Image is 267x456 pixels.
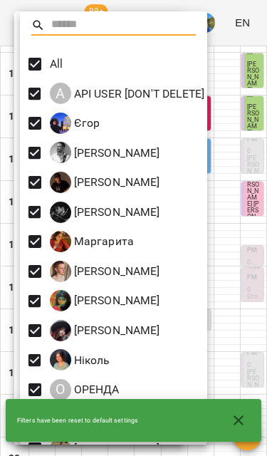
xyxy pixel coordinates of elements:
a: М Маргарита [50,231,134,252]
p: [PERSON_NAME] [71,145,160,162]
img: А [50,142,71,163]
p: [PERSON_NAME] [71,292,160,309]
div: Антон [50,172,160,193]
div: Козаченко Євгеній [50,202,160,223]
a: А [PERSON_NAME] [50,142,160,163]
a: О ОРЕНДА [50,379,120,400]
img: Н [50,320,71,341]
p: API USER [DON'T DELETE] [71,85,205,103]
a: Є Єгор [50,113,100,134]
p: All [50,56,63,73]
span: Filters have been reset to default settings [17,416,138,425]
p: [PERSON_NAME] [71,322,160,339]
p: Маргарита [71,233,134,250]
div: Настя Поганка [50,290,160,311]
div: Ніколь [50,349,110,370]
a: Н Ніколь [50,349,110,370]
p: [PERSON_NAME] [71,263,160,280]
img: А [50,172,71,193]
p: ОРЕНДА [71,381,120,398]
p: Ніколь [71,352,110,369]
div: ОРЕНДА [50,379,120,400]
div: Непомняща Марія [50,320,160,341]
div: A [50,83,71,104]
p: Єгор [71,115,100,132]
div: О [50,379,71,400]
div: Андрей Головерда [50,142,160,163]
div: Єгор [50,113,100,134]
div: Михайло [50,261,160,282]
img: К [50,202,71,223]
p: [PERSON_NAME] [71,174,160,191]
a: A API USER [DON'T DELETE] [50,83,205,104]
img: Н [50,290,71,311]
img: М [50,261,71,282]
div: API USER [DON'T DELETE] [50,83,205,104]
a: М [PERSON_NAME] [50,261,160,282]
img: Н [50,349,71,370]
img: Є [50,113,71,134]
a: А [PERSON_NAME] [50,172,160,193]
img: М [50,231,71,252]
p: [PERSON_NAME] [71,204,160,221]
a: Н [PERSON_NAME] [50,290,160,311]
div: Маргарита [50,231,134,252]
a: Н [PERSON_NAME] [50,320,160,341]
a: К [PERSON_NAME] [50,202,160,223]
